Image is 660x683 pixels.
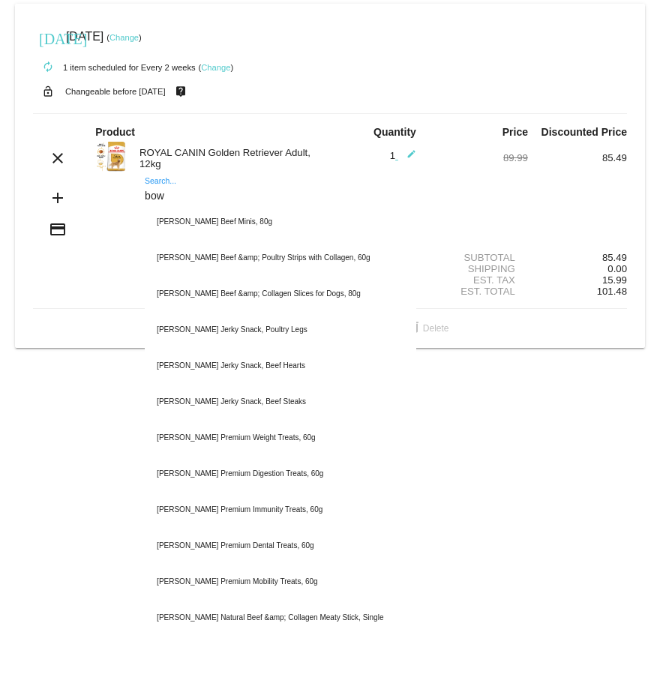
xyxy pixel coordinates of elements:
[65,87,166,96] small: Changeable before [DATE]
[373,126,416,138] strong: Quantity
[528,152,627,163] div: 85.49
[172,82,190,101] mat-icon: live_help
[39,28,57,46] mat-icon: [DATE]
[106,33,142,42] small: ( )
[49,220,67,238] mat-icon: credit_card
[145,528,416,564] div: [PERSON_NAME] Premium Dental Treats, 60g
[145,456,416,492] div: [PERSON_NAME] Premium Digestion Treats, 60g
[145,190,416,202] input: Search...
[145,204,416,240] div: [PERSON_NAME] Beef Minis, 80g
[429,152,528,163] div: 89.99
[597,286,627,297] span: 101.48
[541,126,627,138] strong: Discounted Price
[502,126,528,138] strong: Price
[429,252,528,263] div: Subtotal
[49,149,67,167] mat-icon: clear
[145,348,416,384] div: [PERSON_NAME] Jerky Snack, Beef Hearts
[145,492,416,528] div: [PERSON_NAME] Premium Immunity Treats, 60g
[429,274,528,286] div: Est. Tax
[398,149,416,167] mat-icon: edit
[145,312,416,348] div: [PERSON_NAME] Jerky Snack, Poultry Legs
[39,82,57,101] mat-icon: lock_open
[145,564,416,600] div: [PERSON_NAME] Premium Mobility Treats, 60g
[109,33,139,42] a: Change
[607,263,627,274] span: 0.00
[95,142,125,172] img: 42147.jpg
[201,63,230,72] a: Change
[132,147,330,169] div: ROYAL CANIN Golden Retriever Adult, 12kg
[528,252,627,263] div: 85.49
[145,600,416,636] div: [PERSON_NAME] Natural Beef &amp; Collagen Meaty Stick, Single
[145,276,416,312] div: [PERSON_NAME] Beef &amp; Collagen Slices for Dogs, 80g
[602,274,627,286] span: 15.99
[145,240,416,276] div: [PERSON_NAME] Beef &amp; Poultry Strips with Collagen, 60g
[429,286,528,297] div: Est. Total
[95,126,135,138] strong: Product
[393,315,461,342] button: Delete
[39,58,57,76] mat-icon: autorenew
[199,63,234,72] small: ( )
[145,420,416,456] div: [PERSON_NAME] Premium Weight Treats, 60g
[33,63,196,72] small: 1 item scheduled for Every 2 weeks
[429,263,528,274] div: Shipping
[49,189,67,207] mat-icon: add
[145,384,416,420] div: [PERSON_NAME] Jerky Snack, Beef Steaks
[390,150,416,161] span: 1
[405,323,449,334] span: Delete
